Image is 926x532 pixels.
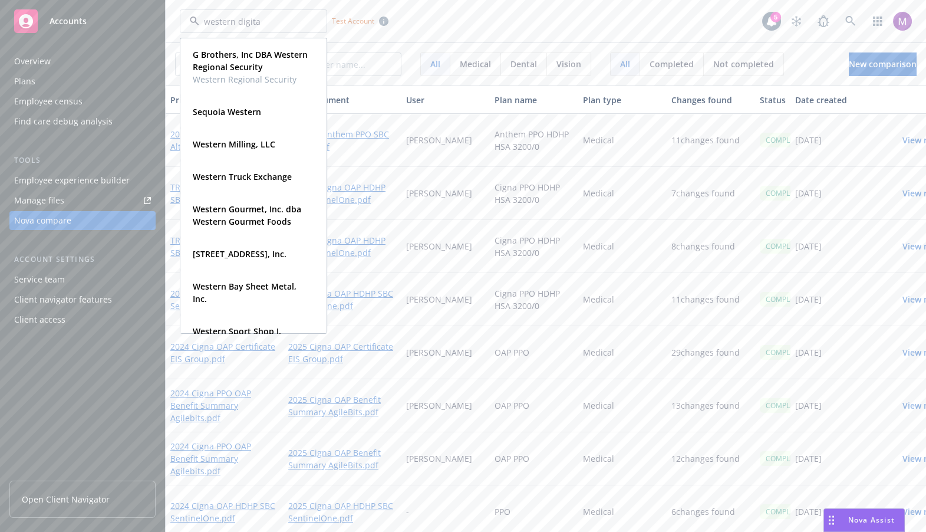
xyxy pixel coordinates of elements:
div: COMPLETED [760,345,813,360]
strong: Western Sport Shop I, [PERSON_NAME] [193,326,281,349]
span: Open Client Navigator [22,493,110,505]
div: Client navigator features [14,290,112,309]
div: Manage files [14,191,64,210]
a: Service team [9,270,156,289]
div: Medical [578,432,667,485]
p: [DATE] [795,505,822,518]
div: Status [760,94,786,106]
div: Tools [9,155,156,166]
div: Plans [14,72,35,91]
a: 2025 Cigna OAP Benefit Summary AgileBits.pdf [288,393,397,418]
p: [DATE] [795,452,822,465]
p: [PERSON_NAME] [406,293,472,306]
span: Medical [460,58,491,70]
a: 2025 Cigna OAP Benefit Summary AgileBits.pdf [288,446,397,471]
div: Medical [578,114,667,167]
strong: Western Milling, LLC [193,139,275,150]
div: Client access [14,310,65,329]
p: [DATE] [795,399,822,412]
button: Nova Assist [823,508,905,532]
span: Western Regional Security [193,73,312,86]
button: New document [284,86,401,114]
p: [DATE] [795,293,822,306]
div: Drag to move [824,509,839,531]
span: Nova Assist [848,515,895,525]
a: TR2025 Cigna OAP HDHP SBC SentinelOne.pdf [288,181,397,206]
p: [PERSON_NAME] [406,134,472,146]
a: Accounts [9,5,156,38]
strong: Western Bay Sheet Metal, Inc. [193,281,296,304]
span: Accounts [50,17,87,26]
p: 8 changes found [671,240,735,252]
div: 5 [770,12,781,22]
span: Test Account [332,16,374,26]
a: Manage files [9,191,156,210]
a: Search [839,9,862,33]
div: Cigna PPO HDHP HSA 3200/0 [490,273,578,326]
div: Plan name [495,94,574,106]
strong: Sequoia Western [193,106,261,117]
a: 2024-25 Anthem PPO SBC Altana.pdf [170,128,279,153]
div: Anthem PPO HDHP HSA 3200/0 [490,114,578,167]
div: COMPLETED [760,133,813,147]
div: Find care debug analysis [14,112,113,131]
div: Changes found [671,94,750,106]
a: Employee experience builder [9,171,156,190]
div: OAP PPO [490,432,578,485]
a: Client navigator features [9,290,156,309]
div: Employee experience builder [14,171,130,190]
div: Nova compare [14,211,71,230]
div: Prior document [170,94,279,106]
a: Report a Bug [812,9,835,33]
button: Prior document [166,86,284,114]
div: Plan type [583,94,662,106]
a: TR2024 Cigna OAP HDHP SBC SentinelOne.pdf [170,234,279,259]
a: TR2024 Cigna OAP HDHP SBC SentinelOne.pdf [170,181,279,206]
a: Overview [9,52,156,71]
a: 2024 Cigna PPO OAP Benefit Summary Agilebits.pdf [170,440,279,477]
a: 2025 Cigna OAP Certificate EIS Group.pdf [288,340,397,365]
button: Status [755,86,790,114]
button: New comparison [849,52,917,76]
a: Find care debug analysis [9,112,156,131]
button: Plan type [578,86,667,114]
div: OAP PPO [490,326,578,379]
div: Medical [578,273,667,326]
a: 2024 Cigna OAP HDHP SBC SentinelOne.pdf [170,500,279,524]
div: New document [288,94,397,106]
div: Cigna PPO HDHP HSA 3200/0 [490,167,578,220]
button: Changes found [667,86,755,114]
div: COMPLETED [760,451,813,466]
div: Medical [578,379,667,432]
p: [DATE] [795,134,822,146]
a: Switch app [866,9,889,33]
a: Stop snowing [785,9,808,33]
p: 13 changes found [671,399,740,412]
p: 11 changes found [671,293,740,306]
span: All [430,58,440,70]
p: [PERSON_NAME] [406,399,472,412]
span: Test Account [327,15,393,27]
a: 2025 Cigna OAP HDHP SBC SentinelOne.pdf [288,500,397,524]
span: Dental [510,58,537,70]
p: - [406,505,409,518]
strong: Western Truck Exchange [193,171,292,182]
span: Vision [556,58,581,70]
p: [PERSON_NAME] [406,452,472,465]
div: Date created [795,94,874,106]
button: User [401,86,490,114]
a: 2024 Cigna OAP HDHP SBC SentinelOne.pdf [170,287,279,312]
div: OAP PPO [490,379,578,432]
a: 2025 Cigna OAP HDHP SBC SentinelOne.pdf [288,287,397,312]
p: [DATE] [795,240,822,252]
p: [PERSON_NAME] [406,240,472,252]
strong: [STREET_ADDRESS], Inc. [193,248,286,260]
div: Service team [14,270,65,289]
p: [PERSON_NAME] [406,346,472,359]
div: Medical [578,167,667,220]
span: Not completed [713,58,774,70]
p: 7 changes found [671,187,735,199]
span: New comparison [849,58,917,70]
div: Overview [14,52,51,71]
p: [DATE] [795,187,822,199]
